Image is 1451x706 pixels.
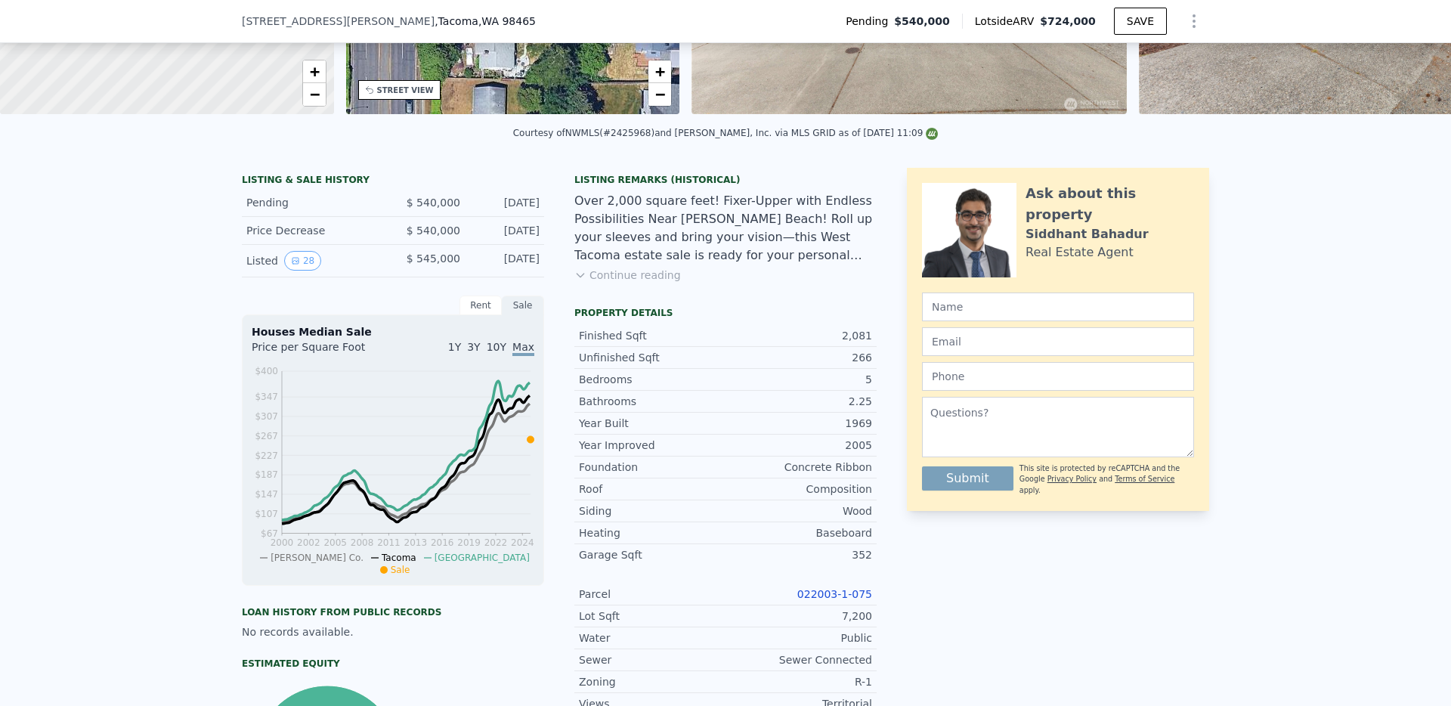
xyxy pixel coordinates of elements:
button: View historical data [284,251,321,271]
div: Garage Sqft [579,547,725,562]
div: Houses Median Sale [252,324,534,339]
span: [PERSON_NAME] Co. [271,553,364,563]
div: R-1 [725,674,872,689]
tspan: $400 [255,366,278,376]
tspan: 2013 [404,537,428,548]
div: Public [725,630,872,646]
tspan: 2024 [511,537,534,548]
span: Tacoma [382,553,416,563]
a: 022003-1-075 [797,588,872,600]
span: , Tacoma [435,14,536,29]
span: − [309,85,319,104]
span: + [309,62,319,81]
tspan: $347 [255,392,278,402]
tspan: 2008 [351,537,374,548]
div: 2.25 [725,394,872,409]
input: Email [922,327,1194,356]
span: $ 540,000 [407,197,460,209]
tspan: $187 [255,469,278,480]
div: Bathrooms [579,394,725,409]
div: Pending [246,195,381,210]
span: [GEOGRAPHIC_DATA] [435,553,530,563]
div: This site is protected by reCAPTCHA and the Google and apply. [1019,463,1194,496]
div: Year Improved [579,438,725,453]
div: Baseboard [725,525,872,540]
div: Over 2,000 square feet! Fixer-Upper with Endless Possibilities Near [PERSON_NAME] Beach! Roll up ... [574,192,877,265]
div: Wood [725,503,872,519]
button: Submit [922,466,1013,491]
div: 1969 [725,416,872,431]
div: Sewer [579,652,725,667]
span: Max [512,341,534,356]
span: [STREET_ADDRESS][PERSON_NAME] [242,14,435,29]
div: 7,200 [725,608,872,624]
div: 2005 [725,438,872,453]
div: 266 [725,350,872,365]
div: Listing Remarks (Historical) [574,174,877,186]
tspan: 2022 [484,537,508,548]
span: Sale [391,565,410,575]
span: Lotside ARV [975,14,1040,29]
tspan: 2011 [377,537,401,548]
div: Sale [502,296,544,315]
div: Ask about this property [1026,183,1194,225]
div: Composition [725,482,872,497]
div: Lot Sqft [579,608,725,624]
button: SAVE [1114,8,1167,35]
div: Roof [579,482,725,497]
div: 2,081 [725,328,872,343]
div: Courtesy of NWMLS (#2425968) and [PERSON_NAME], Inc. via MLS GRID as of [DATE] 11:09 [513,128,939,138]
span: , WA 98465 [478,15,536,27]
tspan: 2002 [297,537,320,548]
div: Loan history from public records [242,606,544,618]
tspan: 2005 [323,537,347,548]
tspan: 2019 [457,537,481,548]
tspan: 2016 [431,537,454,548]
a: Zoom in [303,60,326,83]
div: Bedrooms [579,372,725,387]
tspan: 2000 [271,537,294,548]
span: $ 540,000 [407,224,460,237]
a: Privacy Policy [1047,475,1097,483]
div: Property details [574,307,877,319]
div: Real Estate Agent [1026,243,1134,262]
div: Zoning [579,674,725,689]
tspan: $107 [255,509,278,519]
div: No records available. [242,624,544,639]
span: $ 545,000 [407,252,460,265]
div: Listed [246,251,381,271]
div: LISTING & SALE HISTORY [242,174,544,189]
div: Heating [579,525,725,540]
a: Zoom out [648,83,671,106]
tspan: $67 [261,528,278,539]
div: Price per Square Foot [252,339,393,364]
button: Show Options [1179,6,1209,36]
img: NWMLS Logo [926,128,938,140]
div: Water [579,630,725,646]
span: Pending [846,14,894,29]
span: $724,000 [1040,15,1096,27]
div: Concrete Ribbon [725,460,872,475]
tspan: $267 [255,431,278,441]
span: + [655,62,665,81]
div: Rent [459,296,502,315]
div: Siding [579,503,725,519]
div: Siddhant Bahadur [1026,225,1149,243]
span: 3Y [467,341,480,353]
div: 352 [725,547,872,562]
div: Foundation [579,460,725,475]
div: Finished Sqft [579,328,725,343]
button: Continue reading [574,268,681,283]
div: Price Decrease [246,223,381,238]
tspan: $307 [255,411,278,422]
div: Estimated Equity [242,658,544,670]
div: Sewer Connected [725,652,872,667]
a: Terms of Service [1115,475,1174,483]
span: $540,000 [894,14,950,29]
tspan: $147 [255,489,278,500]
div: Unfinished Sqft [579,350,725,365]
a: Zoom in [648,60,671,83]
div: [DATE] [472,223,540,238]
div: [DATE] [472,195,540,210]
input: Name [922,293,1194,321]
